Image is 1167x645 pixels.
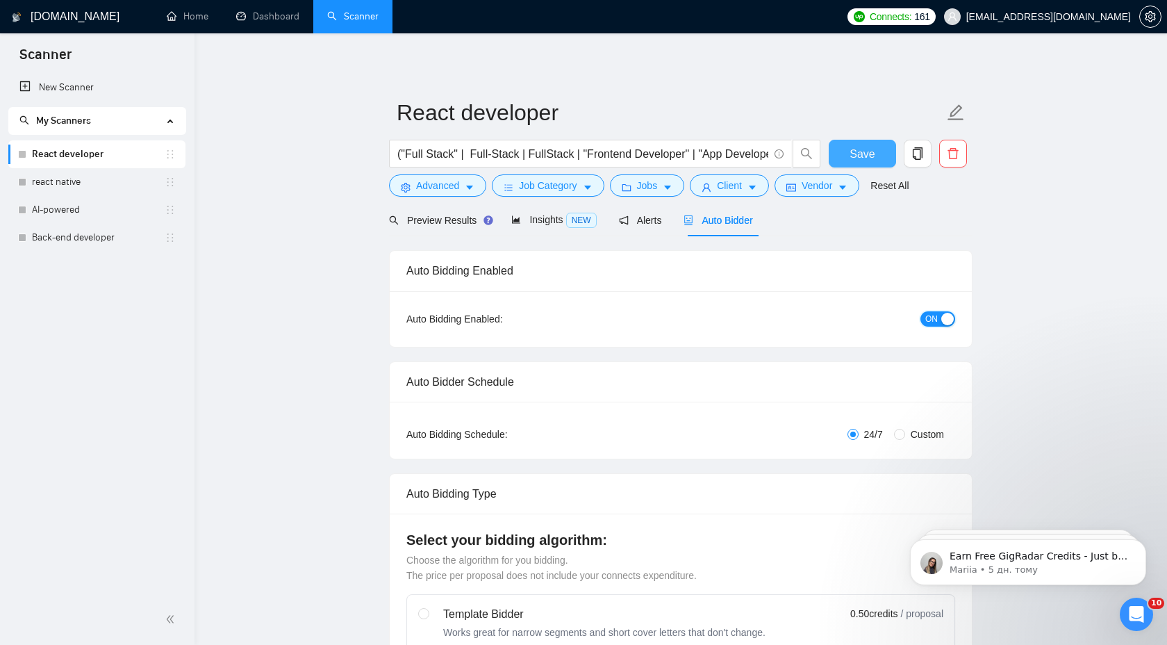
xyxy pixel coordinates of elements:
[690,174,769,197] button: userClientcaret-down
[793,140,820,168] button: search
[167,10,208,22] a: homeHome
[8,168,185,196] li: react native
[511,215,521,224] span: area-chart
[1139,11,1161,22] a: setting
[32,196,165,224] a: AI-powered
[165,204,176,215] span: holder
[406,474,955,514] div: Auto Bidding Type
[36,115,91,126] span: My Scanners
[8,44,83,74] span: Scanner
[165,612,179,626] span: double-left
[684,215,693,225] span: robot
[19,115,29,125] span: search
[947,12,957,22] span: user
[406,311,589,327] div: Auto Bidding Enabled:
[939,140,967,168] button: delete
[416,178,459,193] span: Advanced
[905,427,950,442] span: Custom
[406,530,955,550] h4: Select your bidding algorithm:
[406,427,589,442] div: Auto Bidding Schedule:
[1139,6,1161,28] button: setting
[619,215,629,225] span: notification
[775,149,784,158] span: info-circle
[8,224,185,252] li: Back-end developer
[327,10,379,22] a: searchScanner
[622,182,631,193] span: folder
[870,9,911,24] span: Connects:
[889,510,1167,607] iframe: Intercom notifications повідомлення
[566,213,597,228] span: NEW
[775,174,859,197] button: idcardVendorcaret-down
[165,232,176,243] span: holder
[12,6,22,28] img: logo
[519,178,577,193] span: Job Category
[465,182,474,193] span: caret-down
[389,215,399,225] span: search
[901,607,943,621] span: / proposal
[406,251,955,291] div: Auto Bidding Enabled
[165,149,176,160] span: holder
[1148,598,1164,609] span: 10
[663,182,672,193] span: caret-down
[1140,11,1161,22] span: setting
[443,626,765,639] div: Works great for narrow segments and short cover letters that don't change.
[389,174,486,197] button: settingAdvancedcaret-down
[8,74,185,101] li: New Scanner
[914,9,929,24] span: 161
[8,196,185,224] li: AI-powered
[397,145,768,163] input: Search Freelance Jobs...
[389,215,489,226] span: Preview Results
[504,182,513,193] span: bars
[940,147,966,160] span: delete
[165,177,176,188] span: holder
[443,606,765,623] div: Template Bidder
[610,174,685,197] button: folderJobscaret-down
[397,95,944,130] input: Scanner name...
[511,214,596,225] span: Insights
[8,140,185,168] li: React developer
[802,178,832,193] span: Vendor
[32,224,165,252] a: Back-end developer
[619,215,662,226] span: Alerts
[717,178,742,193] span: Client
[32,168,165,196] a: react native
[793,147,820,160] span: search
[786,182,796,193] span: idcard
[637,178,658,193] span: Jobs
[925,311,938,327] span: ON
[492,174,604,197] button: barsJob Categorycaret-down
[947,104,965,122] span: edit
[747,182,757,193] span: caret-down
[904,140,932,168] button: copy
[482,214,495,227] div: Tooltip anchor
[850,145,875,163] span: Save
[684,215,752,226] span: Auto Bidder
[829,140,896,168] button: Save
[19,74,174,101] a: New Scanner
[19,115,91,126] span: My Scanners
[838,182,847,193] span: caret-down
[904,147,931,160] span: copy
[854,11,865,22] img: upwork-logo.png
[236,10,299,22] a: dashboardDashboard
[870,178,909,193] a: Reset All
[1120,598,1153,631] iframe: Intercom live chat
[406,555,697,581] span: Choose the algorithm for you bidding. The price per proposal does not include your connects expen...
[702,182,711,193] span: user
[401,182,411,193] span: setting
[583,182,593,193] span: caret-down
[850,606,897,621] span: 0.50 credits
[406,362,955,402] div: Auto Bidder Schedule
[32,140,165,168] a: React developer
[859,427,888,442] span: 24/7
